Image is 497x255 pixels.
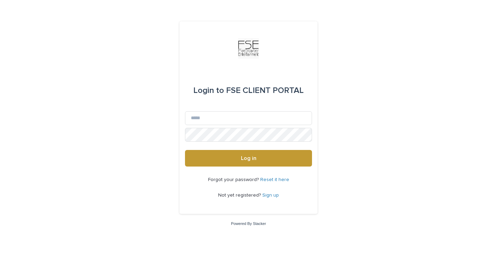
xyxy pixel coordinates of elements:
[185,150,312,167] button: Log in
[260,177,289,182] a: Reset it here
[218,193,262,198] span: Not yet registered?
[193,81,304,100] div: FSE CLIENT PORTAL
[262,193,279,198] a: Sign up
[208,177,260,182] span: Forgot your password?
[193,86,224,95] span: Login to
[238,38,259,59] img: Km9EesSdRbS9ajqhBzyo
[241,155,256,161] span: Log in
[231,221,266,226] a: Powered By Stacker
